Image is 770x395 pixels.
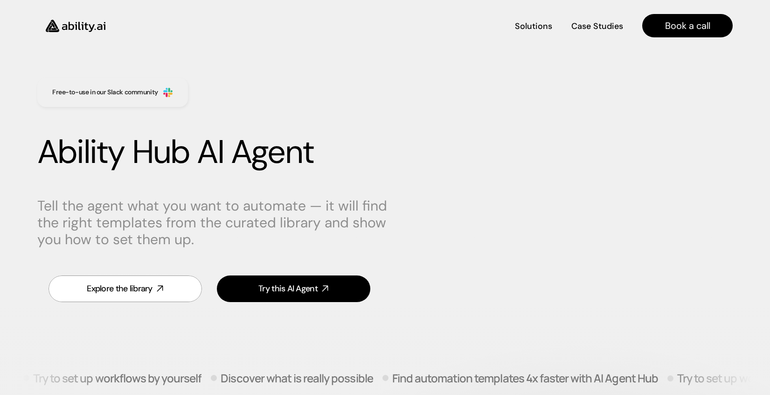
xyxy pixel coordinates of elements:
p: Discover what is really possible [221,372,373,383]
h3: Free-to-use in our Slack community [52,88,158,97]
a: Try this AI Agent [217,275,370,302]
p: Try to set up workflows by yourself [33,372,201,383]
nav: Main navigation [118,14,733,37]
a: Solutions [515,18,552,34]
a: Explore the library [49,275,202,302]
div: Try this AI Agent [258,283,318,295]
h4: Book a call [665,19,710,32]
h4: Case Studies [571,21,623,32]
p: Tell the agent what you want to automate — it will find the right templates from the curated libr... [37,197,392,248]
h4: Solutions [515,21,552,32]
div: Explore the library [87,283,152,295]
h1: Ability Hub AI Agent [37,133,733,172]
a: Book a call [642,14,733,37]
a: Case Studies [571,18,624,34]
p: Find automation templates 4x faster with AI Agent Hub [392,372,658,383]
